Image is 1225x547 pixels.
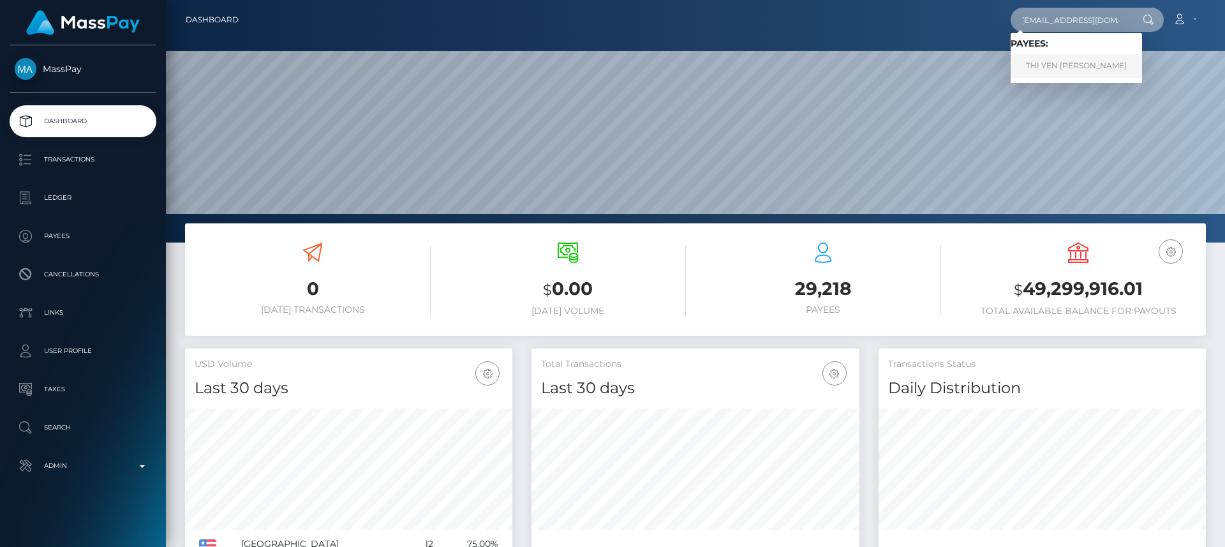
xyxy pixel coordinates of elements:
h5: Total Transactions [541,358,849,371]
p: User Profile [15,341,151,361]
a: Cancellations [10,259,156,290]
h4: Daily Distribution [888,377,1196,400]
small: $ [543,281,552,299]
p: Search [15,418,151,437]
p: Taxes [15,380,151,399]
small: $ [1014,281,1023,299]
a: Search [10,412,156,444]
h4: Last 30 days [195,377,503,400]
p: Ledger [15,188,151,207]
h3: 29,218 [705,276,941,301]
a: Admin [10,450,156,482]
img: MassPay Logo [26,10,140,35]
a: Payees [10,220,156,252]
h5: USD Volume [195,358,503,371]
h6: [DATE] Transactions [195,304,431,315]
h6: Payees [705,304,941,315]
h6: [DATE] Volume [450,306,686,317]
p: Payees [15,227,151,246]
p: Dashboard [15,112,151,131]
a: Ledger [10,182,156,214]
h6: Total Available Balance for Payouts [960,306,1196,317]
a: Dashboard [186,6,239,33]
a: THI YEN [PERSON_NAME] [1011,54,1142,78]
h3: 49,299,916.01 [960,276,1196,303]
span: MassPay [10,63,156,75]
a: Taxes [10,373,156,405]
p: Cancellations [15,265,151,284]
p: Admin [15,456,151,476]
input: Search... [1011,8,1131,32]
a: Dashboard [10,105,156,137]
p: Transactions [15,150,151,169]
a: User Profile [10,335,156,367]
a: Links [10,297,156,329]
a: Transactions [10,144,156,176]
h3: 0.00 [450,276,686,303]
h3: 0 [195,276,431,301]
h5: Transactions Status [888,358,1196,371]
h6: Payees: [1011,38,1142,49]
h4: Last 30 days [541,377,849,400]
img: MassPay [15,58,36,80]
p: Links [15,303,151,322]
